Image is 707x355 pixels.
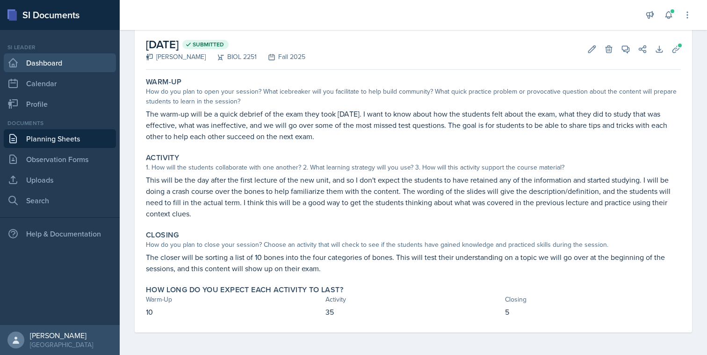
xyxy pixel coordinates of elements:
div: [PERSON_NAME] [146,52,206,62]
p: 10 [146,306,322,318]
label: Activity [146,153,179,163]
p: 35 [325,306,501,318]
label: Warm-Up [146,77,182,87]
a: Profile [4,95,116,113]
p: The warm-up will be a quick debrief of the exam they took [DATE]. I want to know about how the st... [146,108,681,142]
a: Search [4,191,116,210]
div: Closing [505,295,681,304]
a: Observation Forms [4,150,116,169]
span: Submitted [193,41,224,48]
a: Uploads [4,170,116,189]
p: This will be the day after the first lecture of the new unit, and so I don't expect the students ... [146,174,681,219]
div: Help & Documentation [4,224,116,243]
div: Warm-Up [146,295,322,304]
p: The closer will be sorting a list of 10 bones into the four categories of bones. This will test t... [146,251,681,274]
a: Planning Sheets [4,129,116,148]
div: How do you plan to open your session? What icebreaker will you facilitate to help build community... [146,87,681,106]
div: Si leader [4,43,116,52]
div: BIOL 2251 [206,52,257,62]
div: Documents [4,119,116,127]
div: Fall 2025 [257,52,305,62]
label: How long do you expect each activity to last? [146,285,343,295]
div: How do you plan to close your session? Choose an activity that will check to see if the students ... [146,240,681,250]
a: Calendar [4,74,116,93]
a: Dashboard [4,53,116,72]
div: 1. How will the students collaborate with one another? 2. What learning strategy will you use? 3.... [146,163,681,172]
h2: [DATE] [146,36,305,53]
div: [GEOGRAPHIC_DATA] [30,340,93,349]
label: Closing [146,230,179,240]
div: [PERSON_NAME] [30,331,93,340]
div: Activity [325,295,501,304]
p: 5 [505,306,681,318]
